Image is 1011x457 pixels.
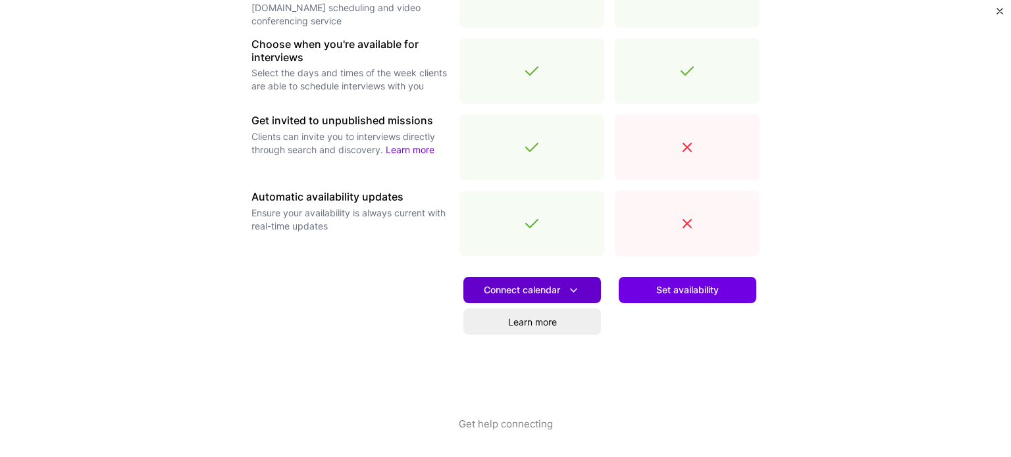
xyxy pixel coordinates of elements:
h3: Get invited to unpublished missions [251,114,449,127]
span: Set availability [656,283,719,297]
button: Connect calendar [463,277,601,303]
a: Learn more [386,144,434,155]
p: Ensure your availability is always current with real-time updates [251,206,449,233]
i: icon DownArrowWhite [567,283,581,297]
button: Close [997,8,1003,22]
a: Learn more [463,308,601,335]
p: Clients can invite you to interviews directly through search and discovery. [251,130,449,156]
button: Set availability [619,277,756,303]
h3: Automatic availability updates [251,191,449,203]
button: Get help connecting [459,417,553,457]
h3: Choose when you're available for interviews [251,38,449,63]
span: Connect calendar [484,283,581,297]
p: Select the days and times of the week clients are able to schedule interviews with you [251,66,449,93]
